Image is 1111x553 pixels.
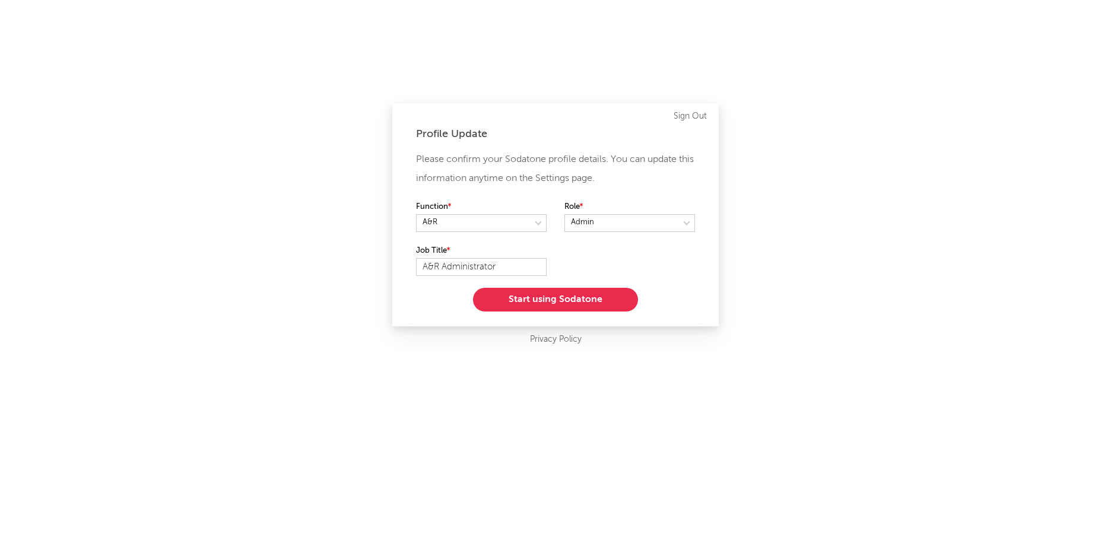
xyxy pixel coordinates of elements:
[473,288,638,312] button: Start using Sodatone
[564,200,695,214] label: Role
[674,109,707,123] a: Sign Out
[416,244,547,258] label: Job Title
[416,150,695,188] p: Please confirm your Sodatone profile details. You can update this information anytime on the Sett...
[530,332,582,347] a: Privacy Policy
[416,127,695,141] div: Profile Update
[416,200,547,214] label: Function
